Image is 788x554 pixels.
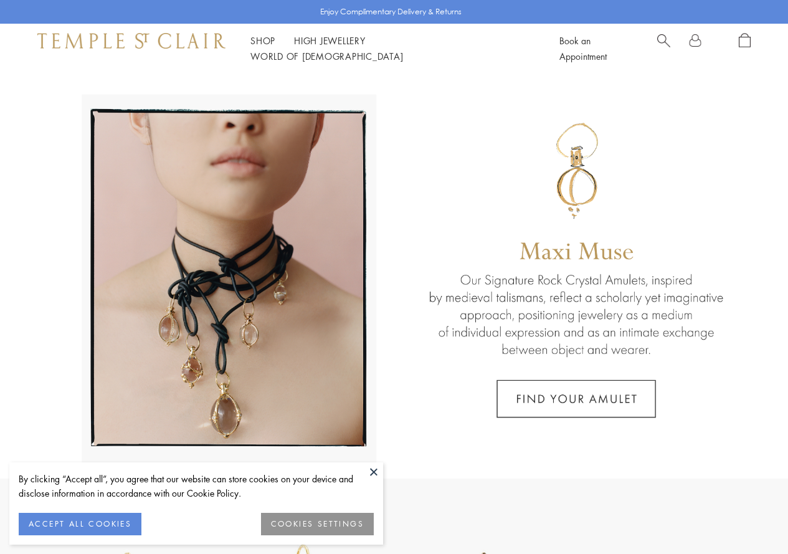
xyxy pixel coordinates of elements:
[320,6,462,18] p: Enjoy Complimentary Delivery & Returns
[559,34,607,62] a: Book an Appointment
[37,33,225,48] img: Temple St. Clair
[294,34,366,47] a: High JewelleryHigh Jewellery
[250,50,403,62] a: World of [DEMOGRAPHIC_DATA]World of [DEMOGRAPHIC_DATA]
[19,472,374,500] div: By clicking “Accept all”, you agree that our website can store cookies on your device and disclos...
[250,34,275,47] a: ShopShop
[250,33,531,64] nav: Main navigation
[739,33,751,64] a: Open Shopping Bag
[657,33,670,64] a: Search
[19,513,141,535] button: ACCEPT ALL COOKIES
[261,513,374,535] button: COOKIES SETTINGS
